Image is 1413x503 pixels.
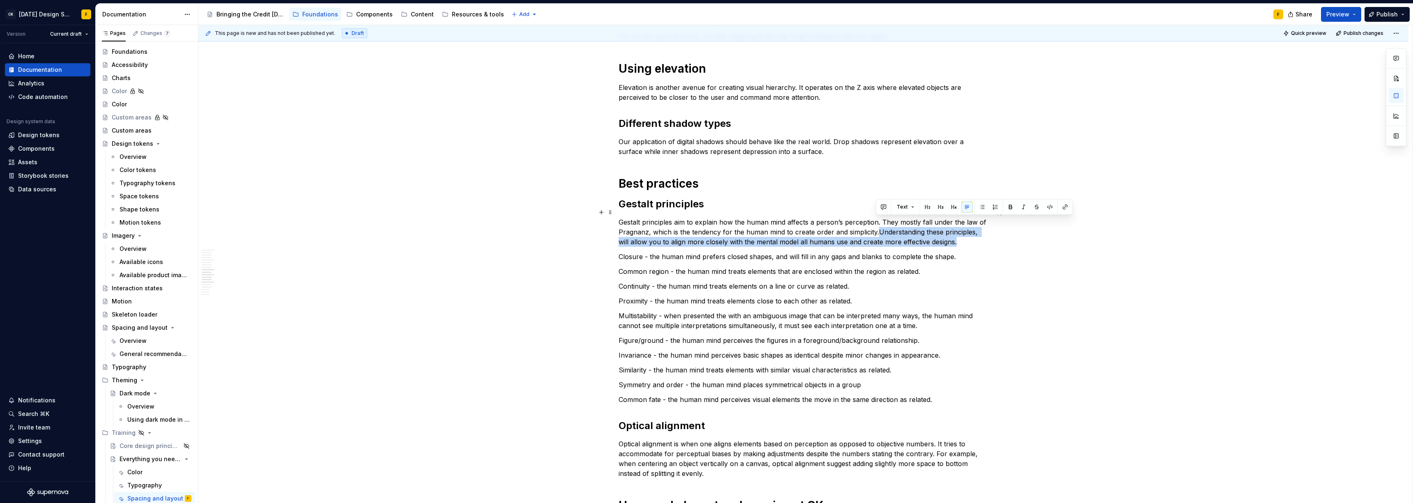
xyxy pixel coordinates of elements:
[619,137,988,156] p: Our application of digital shadows should behave like the real world. Drop shadows represent elev...
[18,93,68,101] div: Code automation
[99,111,195,124] a: Custom areas
[106,387,195,400] a: Dark mode
[1326,10,1349,18] span: Preview
[99,58,195,71] a: Accessibility
[127,481,162,489] div: Typography
[106,177,195,190] a: Typography tokens
[114,413,195,426] a: Using dark mode in Figma
[99,45,195,58] a: Foundations
[619,252,988,262] p: Closure - the human mind prefers closed shapes, and will fill in any gaps and blanks to complete ...
[5,50,90,63] a: Home
[619,395,988,404] p: Common fate - the human mind perceives visual elements the move in the same direction as related.
[619,439,988,478] p: Optical alignment is when one aligns elements based on perception as opposed to objective numbers...
[112,87,127,95] div: Color
[18,158,37,166] div: Assets
[112,376,137,384] div: Theming
[18,145,55,153] div: Components
[18,52,35,60] div: Home
[120,271,187,279] div: Available product imagery
[106,452,195,466] a: Everything you need to know
[6,9,16,19] div: CK
[18,423,50,432] div: Invite team
[519,11,529,18] span: Add
[112,363,146,371] div: Typography
[106,216,195,229] a: Motion tokens
[120,166,156,174] div: Color tokens
[120,337,147,345] div: Overview
[619,83,988,102] p: Elevation is another avenue for creating visual hierarchy. It operates on the Z axis where elevat...
[120,153,147,161] div: Overview
[114,479,195,492] a: Typography
[112,429,136,437] div: Training
[619,117,988,130] h2: Different shadow types
[99,321,195,334] a: Spacing and layout
[18,437,42,445] div: Settings
[112,48,147,56] div: Foundations
[2,5,94,23] button: CK[DATE] Design SystemF
[112,324,168,332] div: Spacing and layout
[114,466,195,479] a: Color
[18,185,56,193] div: Data sources
[99,85,195,98] a: Color
[112,74,131,82] div: Charts
[106,255,195,269] a: Available icons
[203,6,507,23] div: Page tree
[99,361,195,374] a: Typography
[127,402,154,411] div: Overview
[99,426,195,439] div: Training
[164,30,170,37] span: 7
[1333,28,1387,39] button: Publish changes
[99,71,195,85] a: Charts
[18,79,44,87] div: Analytics
[27,488,68,496] svg: Supernova Logo
[99,374,195,387] div: Theming
[112,297,132,305] div: Motion
[120,205,159,214] div: Shape tokens
[46,28,92,40] button: Current draft
[112,126,152,135] div: Custom areas
[120,245,147,253] div: Overview
[112,113,152,122] div: Custom areas
[356,10,393,18] div: Components
[619,419,988,432] h2: Optical alignment
[106,334,195,347] a: Overview
[5,434,90,448] a: Settings
[5,129,90,142] a: Design tokens
[1277,11,1280,18] div: F
[1284,7,1318,22] button: Share
[99,308,195,321] a: Skeleton loader
[7,31,25,37] div: Version
[619,335,988,345] p: Figure/ground - the human mind perceives the figures in a foreground/background relationship.
[120,179,175,187] div: Typography tokens
[1321,7,1361,22] button: Preview
[5,63,90,76] a: Documentation
[5,142,90,155] a: Components
[398,8,437,21] a: Content
[1344,30,1383,37] span: Publish changes
[114,400,195,413] a: Overview
[112,140,153,148] div: Design tokens
[120,389,150,397] div: Dark mode
[289,8,341,21] a: Foundations
[112,232,135,240] div: Imagery
[343,8,396,21] a: Components
[619,365,988,375] p: Similarity - the human mind treats elements with similar visual characteristics as related.
[619,266,988,276] p: Common region - the human mind treats elements that are enclosed within the region as related.
[619,350,988,360] p: Invariance - the human mind perceives basic shapes as identical despite minor changes in appearance.
[5,462,90,475] button: Help
[19,10,71,18] div: [DATE] Design System
[112,310,157,319] div: Skeleton loader
[5,169,90,182] a: Storybook stories
[50,31,82,37] span: Current draft
[127,494,183,503] div: Spacing and layout
[1376,10,1398,18] span: Publish
[99,282,195,295] a: Interaction states
[619,296,988,306] p: Proximity - the human mind treats elements close to each other as related.
[106,190,195,203] a: Space tokens
[5,77,90,90] a: Analytics
[619,198,988,211] h2: Gestalt principles
[352,30,364,37] span: Draft
[112,100,127,108] div: Color
[203,8,288,21] a: Bringing the Credit [DATE] brand to life across products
